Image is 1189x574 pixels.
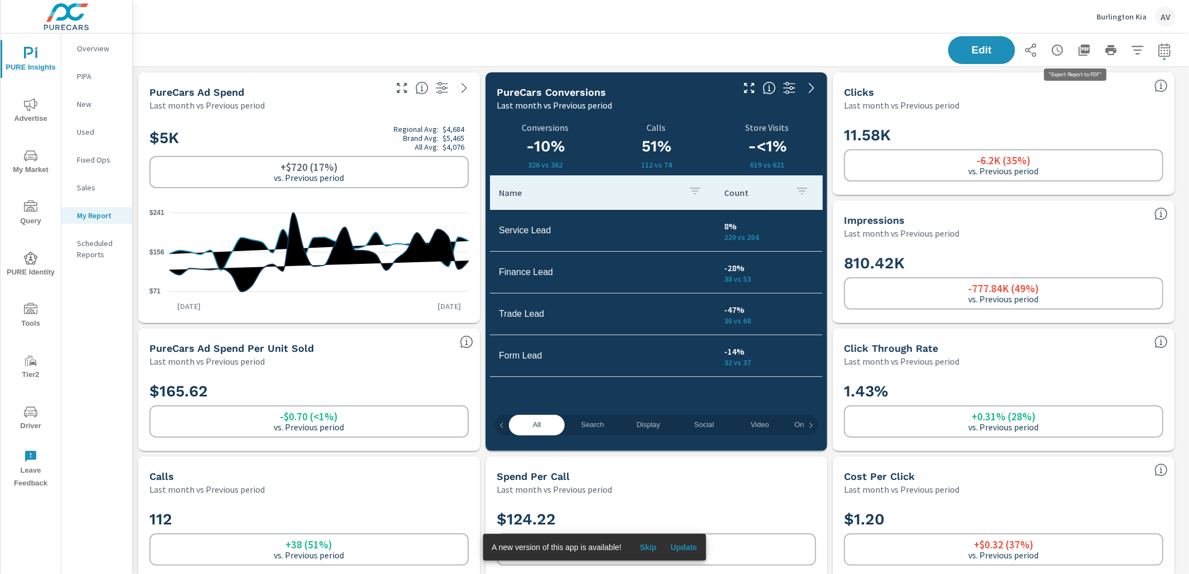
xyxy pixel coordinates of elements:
[974,539,1033,550] h6: +$0.32 (37%)
[149,287,161,295] text: $71
[4,354,57,381] span: Tier2
[497,470,570,482] h5: Spend Per Call
[969,422,1039,432] p: vs. Previous period
[497,137,594,156] h3: -10%
[77,71,123,82] p: PIPA
[1154,335,1168,349] span: Percentage of users who viewed your campaigns who clicked through to your website. For example, i...
[149,381,469,401] h2: $165.62
[740,79,758,97] button: Make Fullscreen
[516,419,558,431] span: All
[4,252,57,279] span: PURE Identity
[149,125,469,151] h2: $5K
[492,543,622,552] span: A new version of this app is available!
[149,355,265,368] p: Last month vs Previous period
[61,235,132,263] div: Scheduled Reports
[724,219,813,233] p: 8%
[1156,7,1176,27] div: AV
[724,233,813,242] p: 220 vs 204
[1127,39,1149,61] button: Apply Filters
[274,173,344,183] p: vs. Previous period
[460,335,473,349] span: Average cost of advertising per each vehicle sold at the dealer over the selected date range. The...
[739,419,781,431] span: Video
[4,303,57,330] span: Tools
[280,411,338,422] h6: -$0.70 (<1%)
[77,126,123,138] p: Used
[443,125,464,134] p: $4,684
[490,258,715,286] td: Finance Lead
[77,99,123,110] p: New
[844,86,874,98] h5: Clicks
[608,137,705,156] h3: 51%
[844,99,959,112] p: Last month vs Previous period
[77,154,123,165] p: Fixed Ops
[969,166,1039,176] p: vs. Previous period
[443,134,464,143] p: $5,465
[763,81,776,95] span: Understand conversion over the selected time range.
[77,238,123,260] p: Scheduled Reports
[630,538,666,556] button: Skip
[968,283,1039,294] h6: -777.84K (49%)
[794,419,837,431] span: Onsite Offers
[712,137,823,156] h3: -<1%
[1096,12,1147,22] p: Burlington Kia
[403,134,439,143] p: Brand Avg:
[77,210,123,221] p: My Report
[844,214,905,226] h5: Impressions
[61,207,132,224] div: My Report
[666,538,702,556] button: Update
[497,86,606,98] h5: PureCars Conversions
[608,122,705,133] p: Calls
[274,422,344,432] p: vs. Previous period
[1154,207,1168,220] span: The number of times an ad was shown on your behalf. [Source: This data is provided by the adverti...
[844,470,915,482] h5: Cost Per Click
[4,98,57,125] span: Advertise
[415,81,429,95] span: Total cost of media for all PureCars channels for the selected dealership group over the selected...
[724,187,787,198] p: Count
[497,160,594,169] p: 326 vs 362
[608,160,705,169] p: 112 vs 74
[280,161,338,173] h6: +$720 (17%)
[455,79,473,97] a: See more details in report
[635,542,662,552] span: Skip
[149,342,314,354] h5: PureCars Ad Spend Per Unit Sold
[1153,39,1176,61] button: Select Date Range
[712,160,823,169] p: 619 vs 621
[497,509,816,529] h2: $124.22
[948,36,1015,64] button: Edit
[415,143,439,151] p: All Avg:
[61,68,132,85] div: PIPA
[430,301,469,312] p: [DATE]
[724,303,813,316] p: -47%
[497,99,612,112] p: Last month vs Previous period
[497,483,612,496] p: Last month vs Previous period
[61,124,132,140] div: Used
[149,509,469,529] h2: 112
[149,483,265,496] p: Last month vs Previous period
[490,342,715,370] td: Form Lead
[394,125,439,134] p: Regional Avg:
[4,405,57,433] span: Driver
[4,200,57,228] span: Query
[1100,39,1122,61] button: Print Report
[286,539,333,550] h6: +38 (51%)
[1154,79,1168,92] span: The number of times an ad was clicked by a consumer. [Source: This data is provided by the advert...
[844,125,1163,145] h2: 11.58K
[844,253,1163,273] h2: 810.42K
[149,209,164,217] text: $241
[497,122,594,133] p: Conversions
[1020,39,1042,61] button: Share Report
[443,143,464,151] p: $4,076
[490,217,715,244] td: Service Lead
[499,187,680,198] p: Name
[712,122,823,133] p: Store Visits
[724,261,813,274] p: -28%
[274,550,344,560] p: vs. Previous period
[4,450,57,490] span: Leave Feedback
[169,301,208,312] p: [DATE]
[683,419,725,431] span: Social
[844,483,959,496] p: Last month vs Previous period
[4,149,57,176] span: My Market
[844,355,959,368] p: Last month vs Previous period
[61,40,132,57] div: Overview
[724,274,813,283] p: 38 vs 53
